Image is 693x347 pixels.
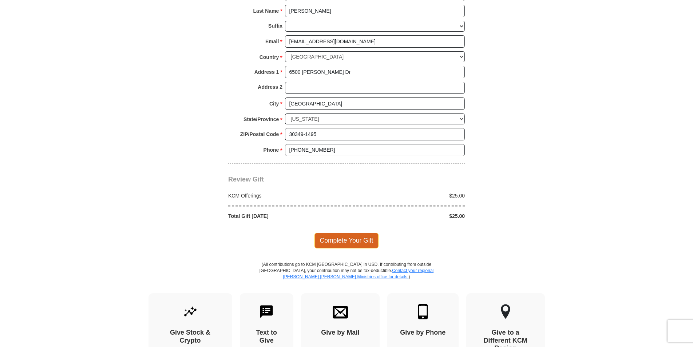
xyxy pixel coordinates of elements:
h4: Give by Phone [400,329,446,337]
strong: Address 2 [258,82,282,92]
img: give-by-stock.svg [183,304,198,319]
p: (All contributions go to KCM [GEOGRAPHIC_DATA] in USD. If contributing from outside [GEOGRAPHIC_D... [259,262,434,293]
span: Review Gift [228,176,264,183]
img: envelope.svg [333,304,348,319]
strong: Address 1 [254,67,279,77]
strong: Country [260,52,279,62]
span: Complete Your Gift [314,233,379,248]
div: $25.00 [346,212,469,220]
strong: Suffix [268,21,282,31]
h4: Give by Mail [314,329,367,337]
img: text-to-give.svg [259,304,274,319]
img: mobile.svg [415,304,431,319]
a: Contact your regional [PERSON_NAME] [PERSON_NAME] Ministries office for details. [283,268,433,279]
div: KCM Offerings [225,192,347,199]
strong: Phone [264,145,279,155]
h4: Give Stock & Crypto [161,329,219,344]
img: other-region [500,304,511,319]
strong: Email [265,36,279,47]
strong: City [269,99,279,109]
strong: ZIP/Postal Code [240,129,279,139]
div: $25.00 [346,192,469,199]
strong: State/Province [243,114,279,124]
h4: Text to Give [253,329,281,344]
div: Total Gift [DATE] [225,212,347,220]
strong: Last Name [253,6,279,16]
